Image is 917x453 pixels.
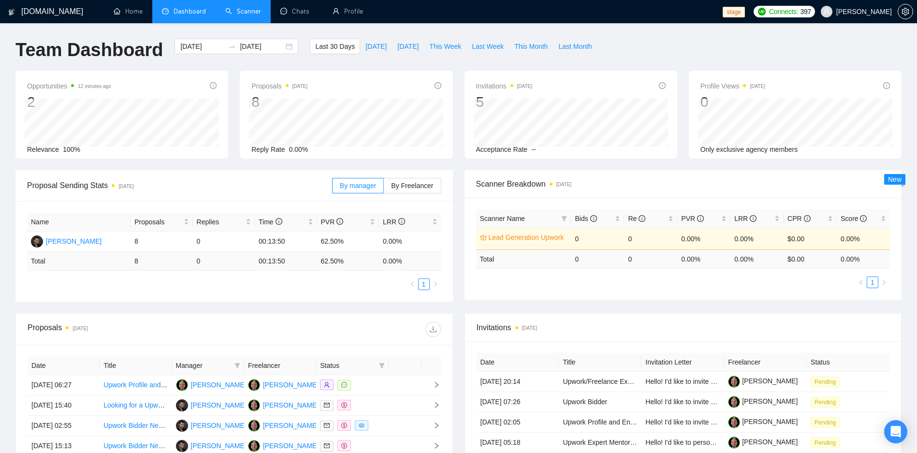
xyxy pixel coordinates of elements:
[430,278,441,290] li: Next Page
[176,380,247,388] a: RO[PERSON_NAME]
[15,39,163,61] h1: Team Dashboard
[700,80,765,92] span: Profile Views
[477,321,890,334] span: Invitations
[425,381,440,388] span: right
[28,375,100,395] td: [DATE] 06:27
[628,215,645,222] span: Re
[28,321,234,337] div: Proposals
[837,228,890,249] td: 0.00%
[624,249,677,268] td: 0
[723,7,744,17] span: stage
[419,279,429,290] a: 1
[324,382,330,388] span: user-add
[858,279,864,285] span: left
[191,420,247,431] div: [PERSON_NAME]
[837,249,890,268] td: 0.00 %
[476,249,571,268] td: Total
[477,412,559,433] td: [DATE] 02:05
[31,235,43,248] img: AE
[176,420,188,432] img: AE
[289,146,308,153] span: 0.00%
[407,278,418,290] button: left
[103,401,409,409] a: Looking for a Upwork Profile Optimization and Upwork Bidder to work in [GEOGRAPHIC_DATA] hours
[730,249,784,268] td: 0.00 %
[176,379,188,391] img: RO
[321,218,344,226] span: PVR
[176,399,188,411] img: AE
[172,356,244,375] th: Manager
[248,420,260,432] img: RO
[210,82,217,89] span: info-circle
[728,376,740,388] img: c10GBoLTXSPpA_GbOW6Asz6ezzq94sh5Qpa9HzqRBbZM5s_NURPK1R2Dzic1DZM8tv
[263,380,319,390] div: [PERSON_NAME]
[180,41,224,52] input: Start date
[193,252,255,271] td: 0
[392,39,424,54] button: [DATE]
[248,379,260,391] img: RO
[559,211,569,226] span: filter
[639,215,645,222] span: info-circle
[78,84,111,89] time: 12 minutes ago
[624,228,677,249] td: 0
[255,232,317,252] td: 00:13:50
[248,401,319,409] a: RO[PERSON_NAME]
[27,213,131,232] th: Name
[118,184,133,189] time: [DATE]
[425,402,440,409] span: right
[480,234,487,241] span: crown
[341,402,347,408] span: dollar
[31,237,102,245] a: AE[PERSON_NAME]
[341,423,347,428] span: dollar
[823,8,830,15] span: user
[398,218,405,225] span: info-circle
[27,179,332,191] span: Proposal Sending Stats
[234,363,240,368] span: filter
[898,8,913,15] a: setting
[63,146,80,153] span: 100%
[477,372,559,392] td: [DATE] 20:14
[248,440,260,452] img: RO
[193,213,255,232] th: Replies
[407,278,418,290] li: Previous Page
[811,397,840,408] span: Pending
[800,6,811,17] span: 397
[103,422,225,429] a: Upwork Bidder Needed for Finance Firm
[276,218,282,225] span: info-circle
[46,236,102,247] div: [PERSON_NAME]
[476,80,533,92] span: Invitations
[811,378,844,385] a: Pending
[558,41,592,52] span: Last Month
[571,228,624,249] td: 0
[233,358,242,373] span: filter
[681,215,704,222] span: PVR
[575,215,597,222] span: Bids
[750,84,765,89] time: [DATE]
[320,360,375,371] span: Status
[728,418,798,425] a: [PERSON_NAME]
[480,215,525,222] span: Scanner Name
[559,353,641,372] th: Title
[811,438,844,446] a: Pending
[228,43,236,50] span: to
[860,215,867,222] span: info-circle
[248,421,319,429] a: RO[PERSON_NAME]
[867,277,878,288] li: 1
[176,421,247,429] a: AE[PERSON_NAME]
[240,41,284,52] input: End date
[878,277,890,288] li: Next Page
[263,400,319,410] div: [PERSON_NAME]
[559,433,641,453] td: Upwork Expert Mentor & Strategist
[27,80,111,92] span: Opportunities
[333,7,363,15] a: userProfile
[425,321,441,337] button: download
[193,232,255,252] td: 0
[531,146,536,153] span: --
[8,4,15,20] img: logo
[804,215,811,222] span: info-circle
[360,39,392,54] button: [DATE]
[377,358,387,373] span: filter
[677,228,730,249] td: 0.00%
[556,182,571,187] time: [DATE]
[251,93,307,111] div: 8
[359,423,364,428] span: eye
